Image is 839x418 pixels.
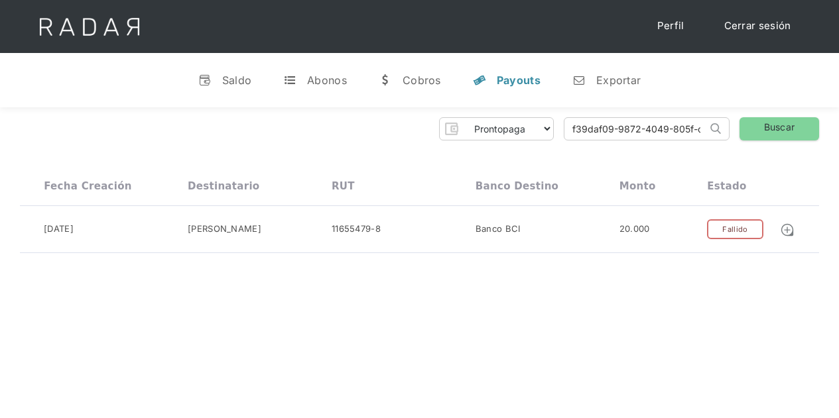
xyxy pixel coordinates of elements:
div: [DATE] [44,223,74,236]
div: w [379,74,392,87]
div: Saldo [222,74,252,87]
div: Cobros [403,74,441,87]
div: Destinatario [188,180,259,192]
div: n [572,74,586,87]
div: Fecha creación [44,180,132,192]
input: Busca por ID [564,118,707,140]
img: Detalle [780,223,795,237]
div: Banco BCI [476,223,521,236]
div: Fallido [707,219,763,240]
div: Banco destino [476,180,558,192]
div: v [198,74,212,87]
div: Estado [707,180,746,192]
a: Cerrar sesión [711,13,805,39]
div: Payouts [497,74,541,87]
div: [PERSON_NAME] [188,223,261,236]
div: RUT [332,180,355,192]
div: 11655479-8 [332,223,381,236]
div: Exportar [596,74,641,87]
a: Buscar [740,117,819,140]
div: 20.000 [619,223,650,236]
div: Monto [619,180,656,192]
a: Perfil [644,13,698,39]
div: Abonos [307,74,347,87]
form: Form [439,117,554,140]
div: t [283,74,296,87]
div: y [473,74,486,87]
